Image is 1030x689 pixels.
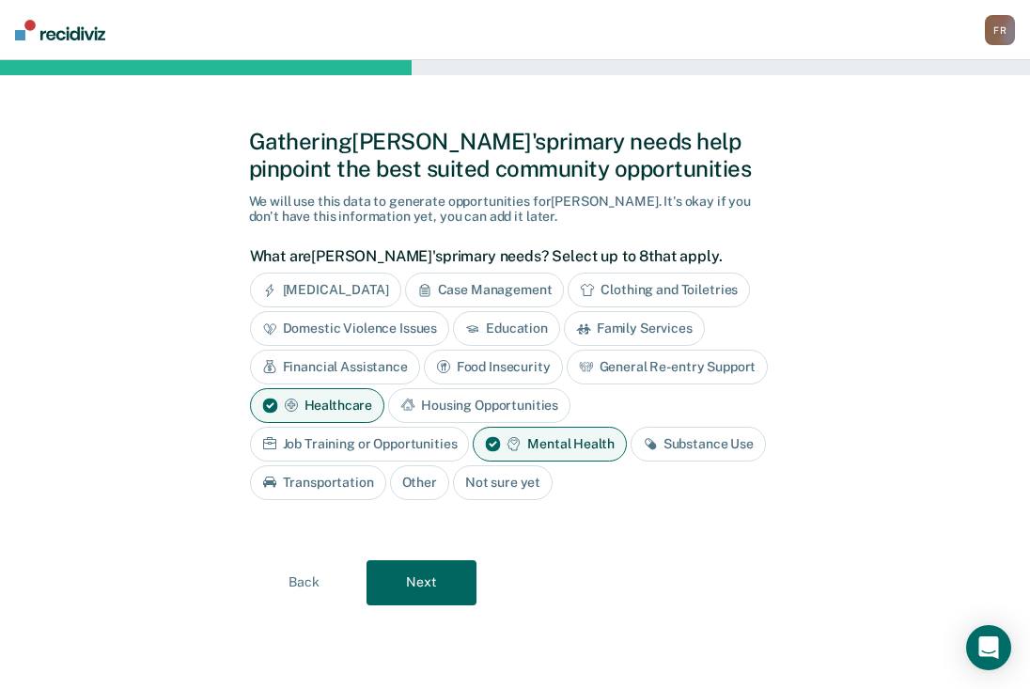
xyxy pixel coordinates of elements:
[250,273,401,307] div: [MEDICAL_DATA]
[453,465,553,500] div: Not sure yet
[390,465,449,500] div: Other
[250,388,385,423] div: Healthcare
[250,350,420,384] div: Financial Assistance
[249,194,782,226] div: We will use this data to generate opportunities for [PERSON_NAME] . It's okay if you don't have t...
[250,311,450,346] div: Domestic Violence Issues
[567,350,769,384] div: General Re-entry Support
[405,273,565,307] div: Case Management
[568,273,750,307] div: Clothing and Toiletries
[367,560,476,605] button: Next
[388,388,570,423] div: Housing Opportunities
[249,560,359,605] button: Back
[453,311,560,346] div: Education
[966,625,1011,670] div: Open Intercom Messenger
[424,350,563,384] div: Food Insecurity
[250,427,470,462] div: Job Training or Opportunities
[249,128,782,182] div: Gathering [PERSON_NAME]'s primary needs help pinpoint the best suited community opportunities
[631,427,766,462] div: Substance Use
[985,15,1015,45] button: FR
[473,427,626,462] div: Mental Health
[250,465,386,500] div: Transportation
[250,247,772,265] label: What are [PERSON_NAME]'s primary needs? Select up to 8 that apply.
[985,15,1015,45] div: F R
[564,311,705,346] div: Family Services
[15,20,105,40] img: Recidiviz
